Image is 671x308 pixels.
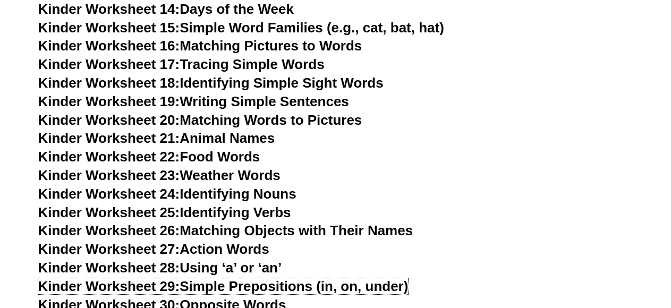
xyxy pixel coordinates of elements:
span: Kinder Worksheet 29: [38,278,180,294]
a: Kinder Worksheet 21:Animal Names [38,130,275,146]
span: Kinder Worksheet 17: [38,56,180,72]
a: Kinder Worksheet 19:Writing Simple Sentences [38,93,349,109]
span: Kinder Worksheet 22: [38,149,180,165]
span: Kinder Worksheet 14: [38,1,180,17]
a: Kinder Worksheet 18:Identifying Simple Sight Words [38,75,384,91]
span: Kinder Worksheet 15: [38,20,180,36]
span: Kinder Worksheet 18: [38,75,180,91]
span: Kinder Worksheet 25: [38,204,180,220]
a: Kinder Worksheet 24:Identifying Nouns [38,186,296,202]
span: Kinder Worksheet 16: [38,38,180,54]
a: Kinder Worksheet 27:Action Words [38,241,269,257]
span: Kinder Worksheet 24: [38,186,180,202]
a: Kinder Worksheet 14:Days of the Week [38,1,294,17]
a: Kinder Worksheet 17:Tracing Simple Words [38,56,325,72]
a: Kinder Worksheet 20:Matching Words to Pictures [38,112,362,128]
a: Kinder Worksheet 26:Matching Objects with Their Names [38,223,413,238]
span: Kinder Worksheet 23: [38,167,180,183]
span: Kinder Worksheet 26: [38,223,180,238]
a: Kinder Worksheet 15:Simple Word Families (e.g., cat, bat, hat) [38,20,444,36]
span: Kinder Worksheet 20: [38,112,180,128]
a: Kinder Worksheet 28:Using ‘a’ or ‘an’ [38,260,282,276]
a: Kinder Worksheet 25:Identifying Verbs [38,204,291,220]
span: Kinder Worksheet 28: [38,260,180,276]
a: Kinder Worksheet 22:Food Words [38,149,260,165]
span: Kinder Worksheet 19: [38,93,180,109]
span: Kinder Worksheet 27: [38,241,180,257]
a: Kinder Worksheet 29:Simple Prepositions (in, on, under) [38,278,409,294]
a: Kinder Worksheet 23:Weather Words [38,167,281,183]
iframe: Chat Widget [494,188,671,308]
span: Kinder Worksheet 21: [38,130,180,146]
a: Kinder Worksheet 16:Matching Pictures to Words [38,38,362,54]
